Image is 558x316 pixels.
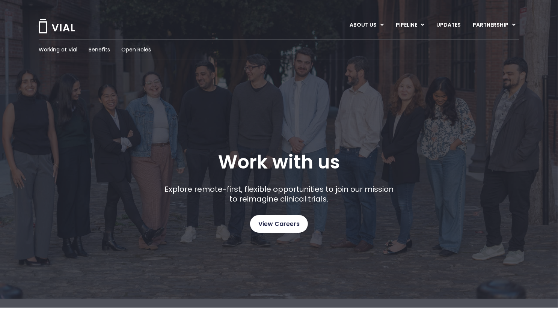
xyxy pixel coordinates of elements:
span: View Careers [258,219,300,229]
a: ABOUT USMenu Toggle [344,19,390,32]
a: Open Roles [121,46,151,54]
a: PIPELINEMenu Toggle [390,19,430,32]
a: Benefits [89,46,110,54]
p: Explore remote-first, flexible opportunities to join our mission to reimagine clinical trials. [162,184,397,204]
a: View Careers [250,215,308,233]
a: UPDATES [431,19,467,32]
a: Working at Vial [39,46,77,54]
img: Vial Logo [38,19,75,33]
h1: Work with us [218,151,340,173]
a: PARTNERSHIPMenu Toggle [467,19,522,32]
